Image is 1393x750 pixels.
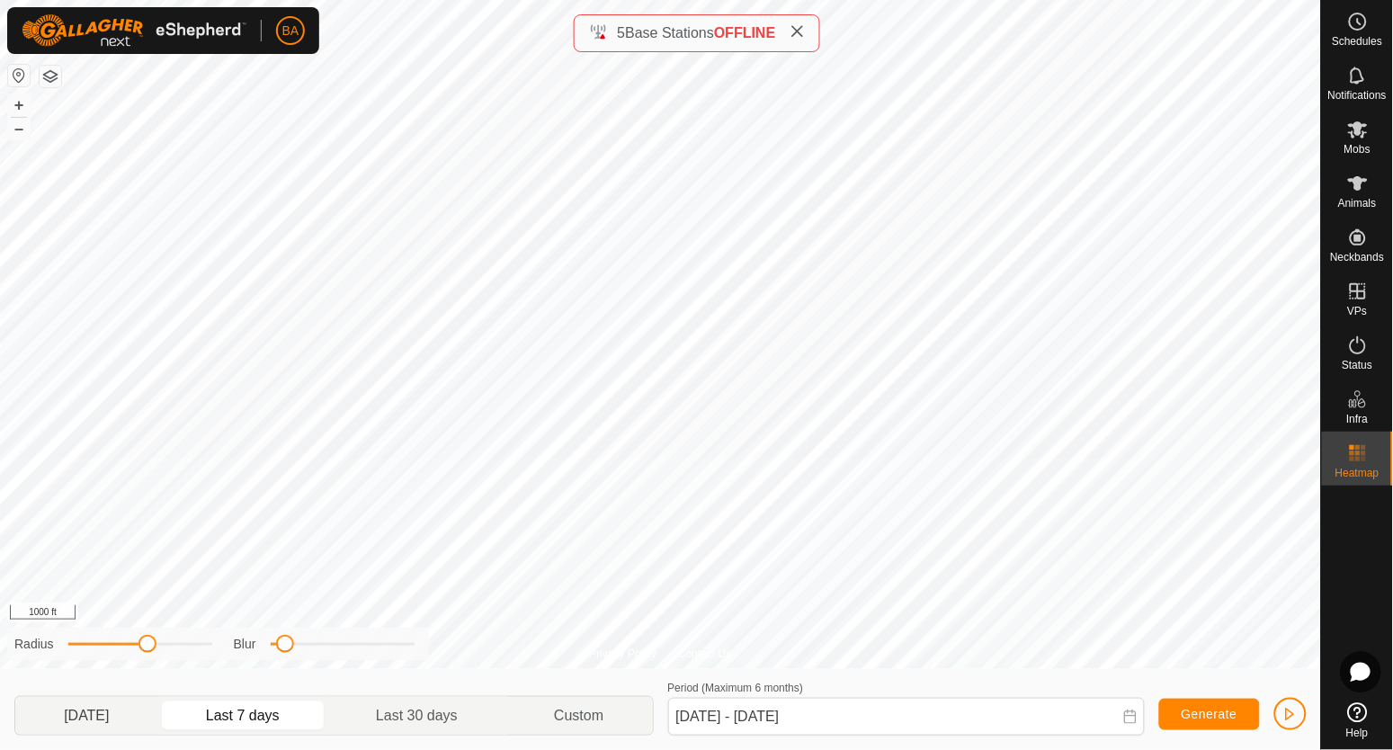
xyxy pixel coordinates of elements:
span: Schedules [1332,36,1382,47]
span: OFFLINE [714,25,775,40]
span: [DATE] [64,705,109,727]
button: Reset Map [8,65,30,86]
span: Infra [1346,414,1368,424]
span: Last 30 days [376,705,458,727]
a: Help [1322,695,1393,746]
label: Blur [234,635,256,654]
button: Generate [1159,699,1260,730]
span: Heatmap [1335,468,1380,478]
a: Privacy Policy [589,646,656,662]
span: Base Stations [625,25,714,40]
label: Radius [14,635,54,654]
span: Notifications [1328,90,1387,101]
img: Gallagher Logo [22,14,246,47]
span: VPs [1347,306,1367,317]
span: Help [1346,728,1369,738]
a: Contact Us [678,646,731,662]
span: BA [282,22,299,40]
label: Period (Maximum 6 months) [668,682,804,694]
span: Custom [554,705,603,727]
button: – [8,118,30,139]
button: + [8,94,30,116]
span: Animals [1338,198,1377,209]
span: Generate [1182,707,1237,721]
button: Map Layers [40,66,61,87]
span: Last 7 days [206,705,280,727]
span: Mobs [1344,144,1371,155]
span: 5 [617,25,625,40]
span: Neckbands [1330,252,1384,263]
span: Status [1342,360,1372,371]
